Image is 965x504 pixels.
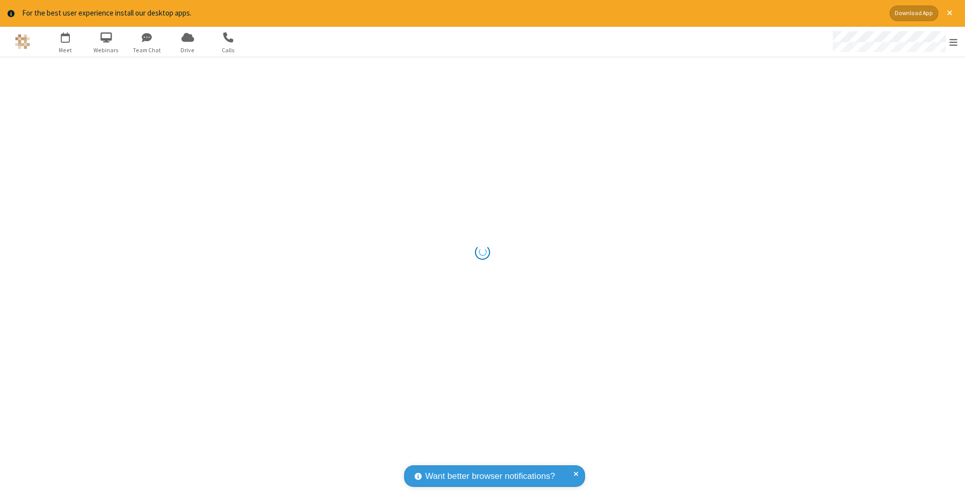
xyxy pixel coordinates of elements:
[823,27,965,57] div: Open menu
[425,470,555,483] span: Want better browser notifications?
[942,6,957,21] button: Close alert
[128,46,166,55] span: Team Chat
[47,46,84,55] span: Meet
[22,8,882,19] div: For the best user experience install our desktop apps.
[169,46,207,55] span: Drive
[210,46,247,55] span: Calls
[4,27,41,57] button: Logo
[87,46,125,55] span: Webinars
[890,6,938,21] button: Download App
[15,34,30,49] img: QA Selenium DO NOT DELETE OR CHANGE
